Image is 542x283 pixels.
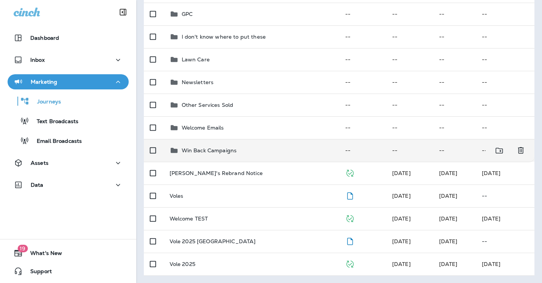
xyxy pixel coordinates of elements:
td: -- [476,94,534,116]
span: What's New [23,250,62,259]
span: Published [345,169,355,176]
p: Journeys [30,99,61,106]
span: Kate Murphy [439,170,458,177]
p: Assets [31,160,48,166]
p: Vole 2025 [170,261,195,267]
td: -- [433,25,476,48]
span: Jason Munk [392,170,411,177]
span: Draft [345,192,355,199]
p: -- [482,193,528,199]
p: Inbox [30,57,45,63]
p: -- [482,238,528,244]
td: -- [433,116,476,139]
p: GPC [182,11,193,17]
p: Marketing [31,79,57,85]
td: -- [386,25,433,48]
p: Email Broadcasts [29,138,82,145]
span: Jason Munk [439,238,458,245]
p: [PERSON_NAME]'s Rebrand Notice [170,170,263,176]
td: -- [476,116,534,139]
p: Vole 2025 [GEOGRAPHIC_DATA] [170,238,256,244]
td: -- [476,25,534,48]
span: Jason Munk [392,238,411,245]
td: -- [386,3,433,25]
td: -- [386,71,433,94]
td: [DATE] [476,162,534,184]
td: -- [339,25,386,48]
td: [DATE] [476,207,534,230]
td: -- [476,139,520,162]
td: -- [339,3,386,25]
span: Support [23,268,52,277]
span: Deanna Durrant [392,192,411,199]
td: -- [339,94,386,116]
button: Dashboard [8,30,129,45]
td: -- [433,139,476,162]
td: -- [433,3,476,25]
button: Inbox [8,52,129,67]
p: Dashboard [30,35,59,41]
span: Jason Munk [439,261,458,267]
span: Published [345,214,355,221]
p: Newsletters [182,79,214,85]
p: Welcome Emails [182,125,224,131]
span: Deanna Durrant [439,192,458,199]
p: Win Back Campaigns [182,147,237,153]
td: -- [339,48,386,71]
button: Support [8,264,129,279]
td: -- [433,71,476,94]
button: Move to folder [492,143,507,158]
td: -- [476,3,534,25]
td: -- [339,139,386,162]
p: I don't know where to put these [182,34,266,40]
td: -- [339,71,386,94]
td: -- [386,94,433,116]
button: 19What's New [8,245,129,261]
button: Marketing [8,74,129,89]
button: Data [8,177,129,192]
span: Published [345,260,355,267]
p: Other Services Sold [182,102,234,108]
p: Data [31,182,44,188]
p: Text Broadcasts [29,118,78,125]
td: -- [476,48,534,71]
td: -- [476,71,534,94]
td: -- [386,139,433,162]
td: -- [339,116,386,139]
button: Assets [8,155,129,170]
td: -- [386,48,433,71]
td: -- [433,94,476,116]
span: Jason Munk [439,215,458,222]
span: 19 [17,245,28,252]
span: Jason Munk [392,215,411,222]
td: -- [386,116,433,139]
td: [DATE] [476,253,534,275]
span: Draft [345,237,355,244]
p: Lawn Care [182,56,210,63]
td: -- [433,48,476,71]
button: Email Broadcasts [8,133,129,149]
p: Voles [170,193,184,199]
button: Collapse Sidebar [112,5,134,20]
button: Delete [513,143,528,158]
button: Text Broadcasts [8,113,129,129]
span: Jared Rich [392,261,411,267]
p: Welcome TEST [170,216,208,222]
button: Journeys [8,93,129,109]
